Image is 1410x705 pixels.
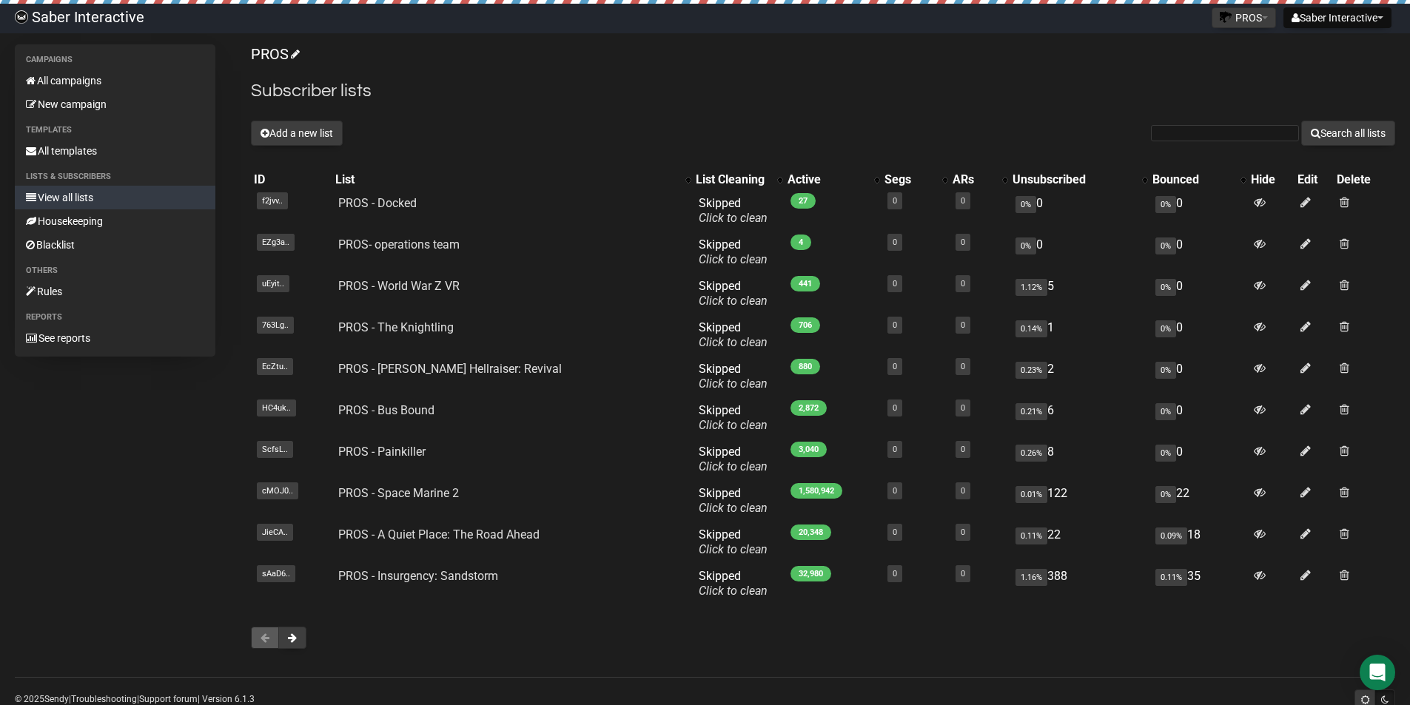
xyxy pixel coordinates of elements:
a: 0 [961,320,965,330]
a: See reports [15,326,215,350]
a: All templates [15,139,215,163]
a: View all lists [15,186,215,209]
div: Open Intercom Messenger [1360,655,1395,690]
span: Skipped [699,362,768,391]
td: 8 [1010,439,1149,480]
a: Click to clean [699,501,768,515]
td: 0 [1149,232,1248,273]
th: ARs: No sort applied, activate to apply an ascending sort [950,169,1010,190]
span: 0% [1155,237,1176,254]
a: 0 [893,527,897,537]
span: 441 [790,276,820,291]
span: 1.16% [1015,569,1047,586]
span: JieCA.. [257,524,293,541]
span: Skipped [699,569,768,598]
a: PROS - The Knightling [338,320,454,334]
span: Skipped [699,320,768,349]
span: Skipped [699,527,768,556]
a: Rules [15,280,215,303]
li: Others [15,262,215,280]
div: Bounced [1152,172,1233,187]
th: Active: No sort applied, activate to apply an ascending sort [785,169,882,190]
a: Click to clean [699,377,768,391]
td: 22 [1149,480,1248,522]
button: Add a new list [251,121,343,146]
span: 880 [790,359,820,374]
a: 0 [961,237,965,247]
span: 0% [1155,320,1176,337]
a: PROS - [PERSON_NAME] Hellraiser: Revival [338,362,562,376]
a: 0 [961,569,965,578]
a: Support forum [139,694,198,704]
a: Click to clean [699,418,768,432]
span: Skipped [699,403,768,432]
a: 0 [893,569,897,578]
th: List Cleaning: No sort applied, activate to apply an ascending sort [693,169,785,190]
div: ARs [953,172,995,187]
span: 0% [1155,403,1176,420]
a: PROS - Bus Bound [338,403,434,417]
a: 0 [961,362,965,371]
span: 0.14% [1015,320,1047,337]
a: 0 [961,527,965,537]
a: 0 [961,486,965,496]
a: Click to clean [699,459,768,473]
td: 0 [1149,273,1248,314]
td: 18 [1149,522,1248,563]
div: Hide [1251,172,1292,187]
a: PROS - Docked [338,196,417,210]
td: 0 [1010,190,1149,232]
a: 0 [961,279,965,289]
div: Unsubscribed [1013,172,1134,187]
span: Skipped [699,196,768,225]
a: Click to clean [699,584,768,598]
a: New campaign [15,92,215,116]
div: List [335,172,678,187]
span: f2jvv.. [257,192,288,209]
a: PROS - World War Z VR [338,279,460,293]
th: Hide: No sort applied, sorting is disabled [1248,169,1295,190]
td: 0 [1010,232,1149,273]
span: 0.23% [1015,362,1047,379]
td: 0 [1149,190,1248,232]
span: 27 [790,193,816,209]
th: Unsubscribed: No sort applied, activate to apply an ascending sort [1010,169,1149,190]
a: Click to clean [699,542,768,556]
span: 0.26% [1015,445,1047,462]
a: 0 [893,445,897,454]
span: 0% [1015,237,1036,254]
td: 2 [1010,356,1149,397]
a: All campaigns [15,69,215,92]
a: 0 [893,237,897,247]
td: 0 [1149,356,1248,397]
th: Edit: No sort applied, sorting is disabled [1295,169,1335,190]
a: Sendy [44,694,69,704]
th: ID: No sort applied, sorting is disabled [251,169,332,190]
span: 0.11% [1015,527,1047,544]
a: 0 [893,196,897,206]
span: 0% [1155,196,1176,213]
span: 0% [1155,279,1176,296]
a: PROS - Painkiller [338,445,426,459]
span: 1.12% [1015,279,1047,296]
span: 0.11% [1155,569,1187,586]
a: 0 [961,445,965,454]
td: 0 [1149,314,1248,356]
span: 763Lg.. [257,317,294,334]
a: PROS- operations team [338,237,460,252]
a: 0 [893,279,897,289]
span: 0% [1015,196,1036,213]
span: 20,348 [790,524,831,540]
td: 388 [1010,563,1149,604]
button: Search all lists [1301,121,1395,146]
div: Active [788,172,867,187]
span: 0% [1155,486,1176,503]
td: 6 [1010,397,1149,439]
a: Click to clean [699,252,768,266]
a: Click to clean [699,211,768,225]
div: List Cleaning [696,172,770,187]
td: 35 [1149,563,1248,604]
button: Saber Interactive [1283,7,1391,28]
span: Skipped [699,445,768,473]
img: ec1bccd4d48495f5e7d53d9a520ba7e5 [15,10,28,24]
